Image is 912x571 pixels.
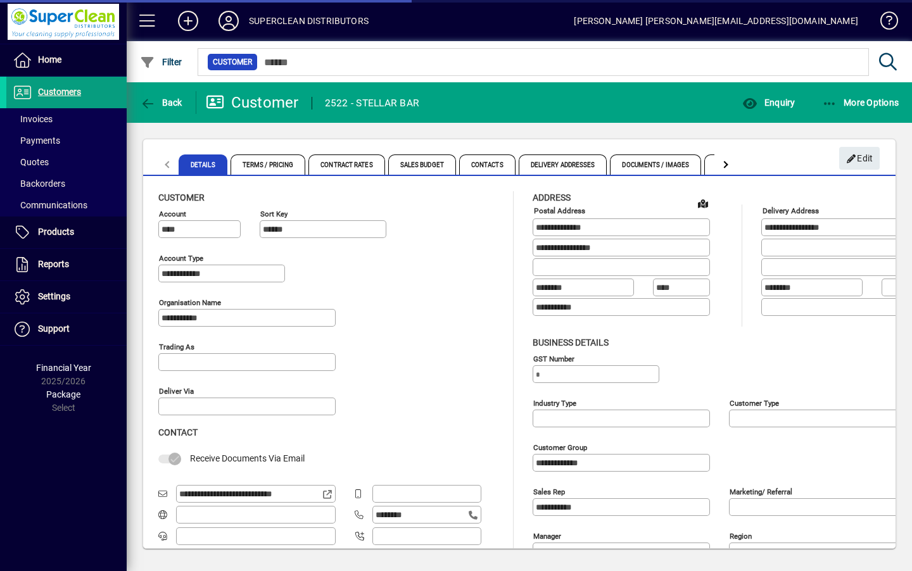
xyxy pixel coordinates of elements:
[38,54,61,65] span: Home
[38,291,70,301] span: Settings
[13,200,87,210] span: Communications
[871,3,896,44] a: Knowledge Base
[6,194,127,216] a: Communications
[6,281,127,313] a: Settings
[693,193,713,213] a: View on map
[6,249,127,280] a: Reports
[6,173,127,194] a: Backorders
[249,11,369,31] div: SUPERCLEAN DISTRIBUTORS
[159,342,194,351] mat-label: Trading as
[38,323,70,334] span: Support
[533,442,587,451] mat-label: Customer group
[36,363,91,373] span: Financial Year
[822,97,899,108] span: More Options
[46,389,80,399] span: Package
[533,337,609,348] span: Business details
[159,210,186,218] mat-label: Account
[519,154,607,175] span: Delivery Addresses
[13,135,60,146] span: Payments
[159,387,194,396] mat-label: Deliver via
[231,154,306,175] span: Terms / Pricing
[846,148,873,169] span: Edit
[839,147,880,170] button: Edit
[6,130,127,151] a: Payments
[742,97,795,108] span: Enquiry
[459,154,516,175] span: Contacts
[533,531,561,540] mat-label: Manager
[533,192,571,203] span: Address
[13,157,49,167] span: Quotes
[140,97,182,108] span: Back
[137,51,186,73] button: Filter
[6,108,127,130] a: Invoices
[158,427,198,437] span: Contact
[38,259,69,269] span: Reports
[13,114,53,124] span: Invoices
[159,298,221,307] mat-label: Organisation name
[739,91,798,114] button: Enquiry
[190,453,305,463] span: Receive Documents Via Email
[6,151,127,173] a: Quotes
[38,227,74,237] span: Products
[38,87,81,97] span: Customers
[206,92,299,113] div: Customer
[730,398,779,407] mat-label: Customer type
[179,154,227,175] span: Details
[325,93,420,113] div: 2522 - STELLAR BAR
[819,91,902,114] button: More Options
[127,91,196,114] app-page-header-button: Back
[6,216,127,248] a: Products
[213,56,252,68] span: Customer
[6,44,127,76] a: Home
[388,154,456,175] span: Sales Budget
[533,398,576,407] mat-label: Industry type
[730,531,752,540] mat-label: Region
[533,487,565,496] mat-label: Sales rep
[308,154,384,175] span: Contract Rates
[168,9,208,32] button: Add
[140,57,182,67] span: Filter
[574,11,858,31] div: [PERSON_NAME] [PERSON_NAME][EMAIL_ADDRESS][DOMAIN_NAME]
[158,192,205,203] span: Customer
[533,354,574,363] mat-label: GST Number
[13,179,65,189] span: Backorders
[610,154,701,175] span: Documents / Images
[159,254,203,263] mat-label: Account Type
[260,210,288,218] mat-label: Sort key
[208,9,249,32] button: Profile
[704,154,775,175] span: Custom Fields
[137,91,186,114] button: Back
[6,313,127,345] a: Support
[730,487,792,496] mat-label: Marketing/ Referral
